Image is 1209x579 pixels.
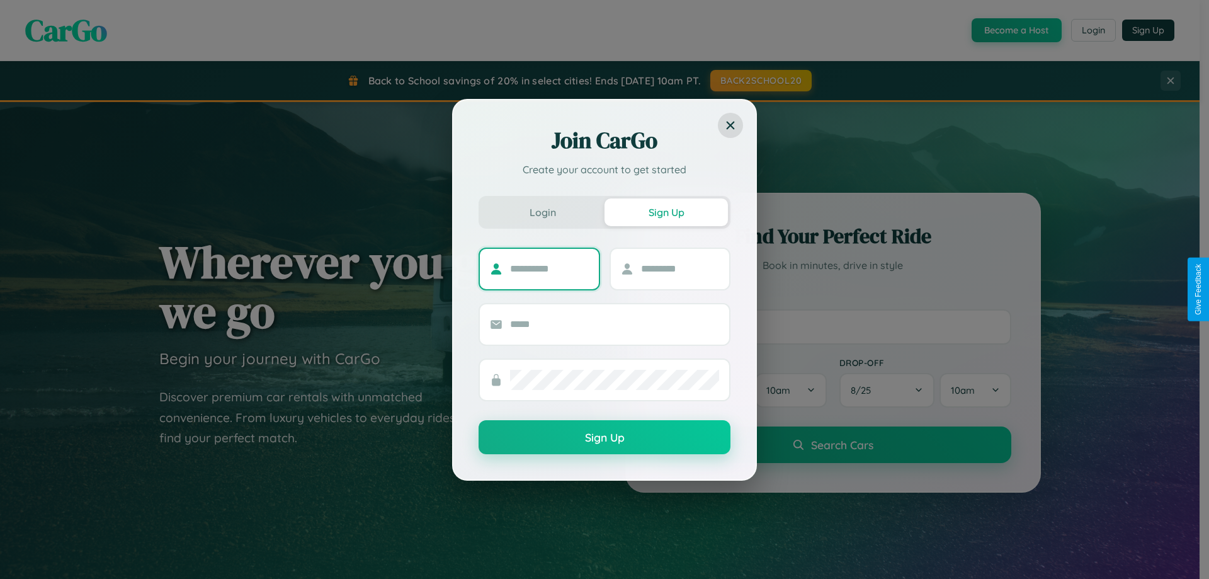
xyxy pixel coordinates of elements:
[1194,264,1203,315] div: Give Feedback
[481,198,604,226] button: Login
[479,420,730,454] button: Sign Up
[479,162,730,177] p: Create your account to get started
[604,198,728,226] button: Sign Up
[479,125,730,156] h2: Join CarGo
